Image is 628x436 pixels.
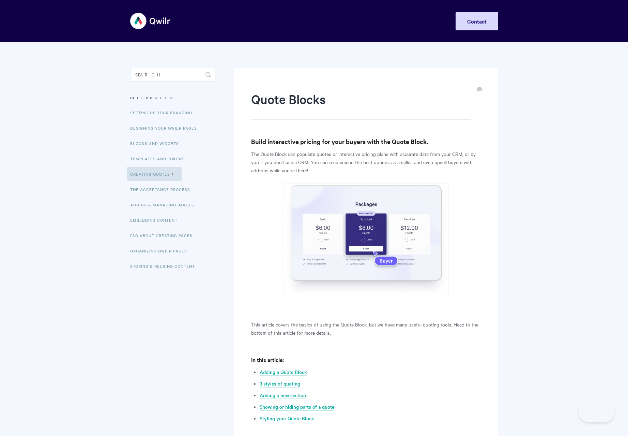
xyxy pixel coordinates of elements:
p: The Quote Block can populate quotes or interactive pricing plans with accurate data from your CRM... [251,150,480,174]
a: Creating Quotes [127,167,182,181]
a: 3 styles of quoting [260,380,300,388]
img: file-30ANXqc23E.png [283,183,449,297]
a: Templates and Tokens [130,152,190,165]
iframe: Toggle Customer Support [579,402,614,422]
a: The Acceptance Process [130,183,195,196]
a: Designing Your Qwilr Pages [130,121,202,135]
a: Organizing Qwilr Pages [130,244,192,258]
h3: Build interactive pricing for your buyers with the Quote Block. [251,137,480,146]
a: Adding a Quote Block [260,368,307,376]
p: This article covers the basics of using the Quote Block, but we have many useful quoting tools. H... [251,320,480,337]
a: Setting up your Branding [130,106,197,119]
a: Adding & Managing Images [130,198,199,212]
a: Embedding Content [130,213,183,227]
a: FAQ About Creating Pages [130,229,198,242]
h3: Categories [130,92,215,104]
a: Styling your Quote Block [260,415,314,422]
img: Qwilr Help Center [130,8,171,34]
a: Showing or hiding parts of a quote [260,403,334,411]
a: Storing & Reusing Content [130,259,200,273]
h4: In this article: [251,355,480,364]
a: Print this Article [477,86,482,94]
a: Adding a new section [260,392,306,399]
input: Search [130,68,215,82]
a: Contact [456,12,498,30]
a: Blocks and Widgets [130,136,184,150]
h1: Quote Blocks [251,90,470,120]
